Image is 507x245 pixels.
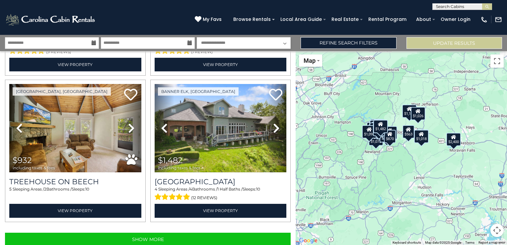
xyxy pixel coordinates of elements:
[46,47,71,56] span: (9 reviews)
[495,16,502,23] img: mail-regular-white.png
[465,241,474,244] a: Terms (opens in new tab)
[124,88,137,102] a: Add to favorites
[371,119,383,132] div: $593
[297,236,319,245] img: Google
[304,57,316,64] span: Map
[5,13,97,26] img: White-1-2.png
[13,166,55,170] span: including taxes & fees
[437,14,474,25] a: Owner Login
[155,186,287,202] div: Sleeping Areas / Bathrooms / Sleeps:
[230,14,274,25] a: Browse Rentals
[85,187,89,192] span: 10
[402,125,414,138] div: $563
[411,107,425,120] div: $1,026
[446,133,461,146] div: $2,400
[13,87,111,96] a: [GEOGRAPHIC_DATA], [GEOGRAPHIC_DATA]
[158,166,200,170] span: including taxes & fees
[490,224,504,237] button: Map camera controls
[328,14,362,25] a: Real Estate
[413,14,434,25] a: About
[155,177,287,186] a: [GEOGRAPHIC_DATA]
[189,187,192,192] span: 4
[13,155,32,165] span: $932
[365,14,410,25] a: Rental Program
[9,84,141,172] img: thumbnail_168730914.jpeg
[301,37,396,49] a: Refine Search Filters
[155,187,157,192] span: 4
[277,14,325,25] a: Local Area Guide
[9,58,141,71] a: View Property
[480,16,488,23] img: phone-regular-white.png
[155,204,287,217] a: View Property
[490,54,504,68] button: Toggle fullscreen view
[269,88,282,102] a: Add to favorites
[195,16,223,23] a: My Favs
[414,129,429,143] div: $2,061
[393,240,421,245] button: Keyboard shortcuts
[203,16,222,23] span: My Favs
[406,37,502,49] button: Update Results
[155,58,287,71] a: View Property
[373,123,385,136] div: $932
[256,187,260,192] span: 10
[299,54,322,67] button: Change map style
[44,187,46,192] span: 2
[414,130,428,143] div: $1,018
[373,120,388,133] div: $1,482
[9,204,141,217] a: View Property
[158,155,182,165] span: $1,482
[478,241,505,244] a: Report a map error
[9,187,12,192] span: 5
[9,177,141,186] a: Treehouse On Beech
[384,130,396,143] div: $870
[297,236,319,245] a: Open this area in Google Maps (opens a new window)
[383,126,397,139] div: $1,386
[370,119,385,132] div: $1,408
[155,84,287,172] img: thumbnail_168777839.jpeg
[191,194,217,202] span: (12 reviews)
[217,187,243,192] span: 1 Half Baths /
[362,125,377,138] div: $1,098
[402,105,417,118] div: $1,100
[425,241,461,244] span: Map data ©2025 Google
[369,132,383,146] div: $1,072
[155,177,287,186] h3: Montallori Stone Lodge
[191,47,213,56] span: (1 review)
[9,186,141,202] div: Sleeping Areas / Bathrooms / Sleeps:
[158,87,239,96] a: Banner Elk, [GEOGRAPHIC_DATA]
